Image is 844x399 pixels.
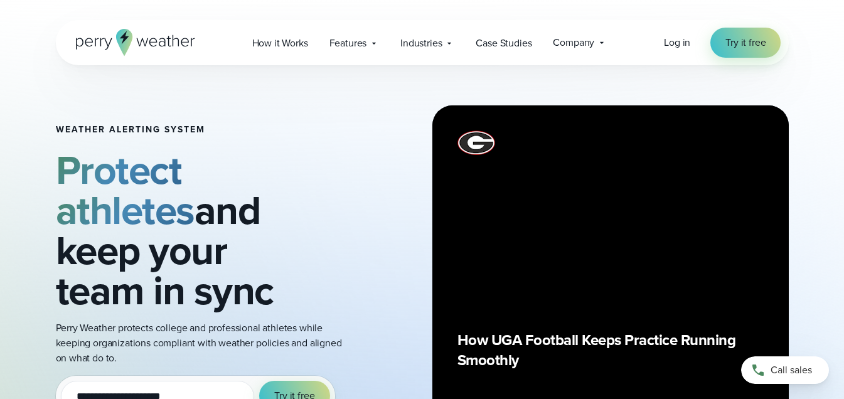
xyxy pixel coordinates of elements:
[465,30,542,56] a: Case Studies
[553,35,594,50] span: Company
[710,28,781,58] a: Try it free
[252,36,308,51] span: How it Works
[457,330,764,370] p: How UGA Football Keeps Practice Running Smoothly
[56,321,350,366] p: Perry Weather protects college and professional athletes while keeping organizations compliant wi...
[771,363,812,378] span: Call sales
[476,36,532,51] span: Case Studies
[56,150,350,311] h2: and keep your team in sync
[56,125,350,135] h1: Weather Alerting System
[329,36,367,51] span: Features
[664,35,690,50] a: Log in
[725,35,766,50] span: Try it free
[400,36,442,51] span: Industries
[741,356,829,384] a: Call sales
[56,141,195,240] strong: Protect athletes
[242,30,319,56] a: How it Works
